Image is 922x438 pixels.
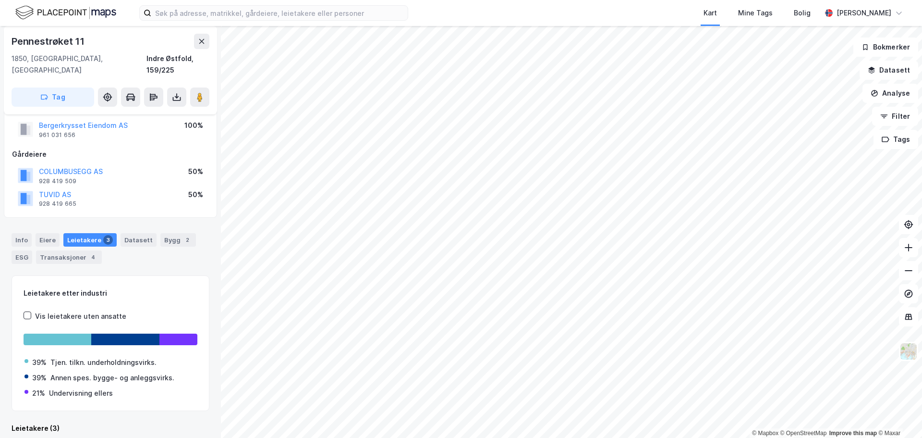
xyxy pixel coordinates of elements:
[88,252,98,262] div: 4
[12,233,32,247] div: Info
[899,342,918,361] img: Z
[837,7,891,19] div: [PERSON_NAME]
[50,357,157,368] div: Tjen. tilkn. underholdningsvirks.
[188,189,203,200] div: 50%
[15,4,116,21] img: logo.f888ab2527a4732fd821a326f86c7f29.svg
[874,392,922,438] div: Kontrollprogram for chat
[874,392,922,438] iframe: Chat Widget
[35,311,126,322] div: Vis leietakere uten ansatte
[860,61,918,80] button: Datasett
[780,430,827,437] a: OpenStreetMap
[12,423,209,434] div: Leietakere (3)
[160,233,196,247] div: Bygg
[794,7,811,19] div: Bolig
[872,107,918,126] button: Filter
[12,88,94,107] button: Tag
[39,200,76,208] div: 928 419 665
[12,53,146,76] div: 1850, [GEOGRAPHIC_DATA], [GEOGRAPHIC_DATA]
[49,388,113,399] div: Undervisning ellers
[752,430,778,437] a: Mapbox
[873,130,918,149] button: Tags
[24,288,197,299] div: Leietakere etter industri
[862,84,918,103] button: Analyse
[146,53,209,76] div: Indre Østfold, 159/225
[32,372,47,384] div: 39%
[829,430,877,437] a: Improve this map
[63,233,117,247] div: Leietakere
[738,7,773,19] div: Mine Tags
[853,38,918,57] button: Bokmerker
[36,250,102,264] div: Transaksjoner
[12,34,86,49] div: Pennestrøket 11
[39,177,76,185] div: 928 419 509
[12,250,32,264] div: ESG
[50,372,174,384] div: Annen spes. bygge- og anleggsvirks.
[32,388,45,399] div: 21%
[151,6,408,20] input: Søk på adresse, matrikkel, gårdeiere, leietakere eller personer
[184,120,203,131] div: 100%
[121,233,157,247] div: Datasett
[12,149,209,160] div: Gårdeiere
[36,233,60,247] div: Eiere
[182,235,192,245] div: 2
[32,357,47,368] div: 39%
[704,7,717,19] div: Kart
[188,166,203,177] div: 50%
[39,131,75,139] div: 961 031 656
[103,235,113,245] div: 3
